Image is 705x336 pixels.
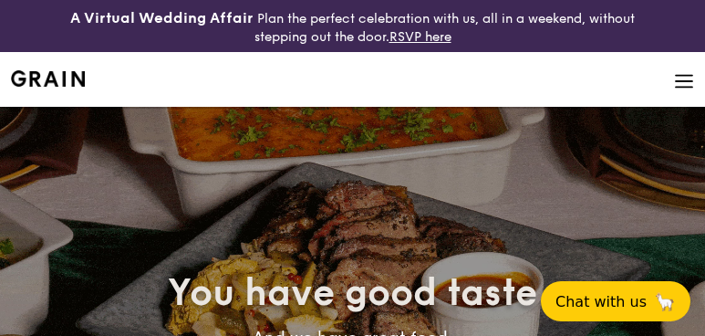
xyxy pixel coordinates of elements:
[58,7,646,45] div: Plan the perfect celebration with us, all in a weekend, without stepping out the door.
[11,70,85,87] img: Grain
[654,291,676,312] span: 🦙
[541,281,690,321] button: Chat with us🦙
[70,7,254,29] h4: A Virtual Wedding Affair
[555,293,647,310] span: Chat with us
[11,70,85,87] a: Logotype
[389,29,451,45] a: RSVP here
[674,71,694,91] img: icon-hamburger-menu.db5d7e83.svg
